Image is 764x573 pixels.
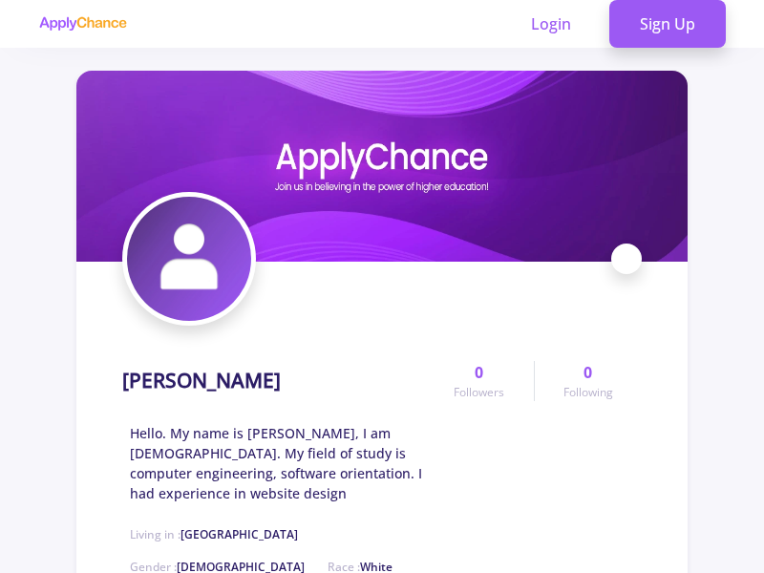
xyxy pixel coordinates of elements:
h1: [PERSON_NAME] [122,369,281,393]
span: Followers [454,384,504,401]
img: zahra Darvishicover image [76,71,688,262]
a: 0Followers [425,361,533,401]
span: Following [563,384,613,401]
img: applychance logo text only [38,16,127,32]
span: [GEOGRAPHIC_DATA] [180,526,298,542]
span: 0 [584,361,592,384]
span: 0 [475,361,483,384]
img: zahra Darvishiavatar [127,197,251,321]
span: Hello. My name is [PERSON_NAME], I am [DEMOGRAPHIC_DATA]. My field of study is computer engineeri... [130,423,425,503]
a: 0Following [534,361,642,401]
span: Living in : [130,526,298,542]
